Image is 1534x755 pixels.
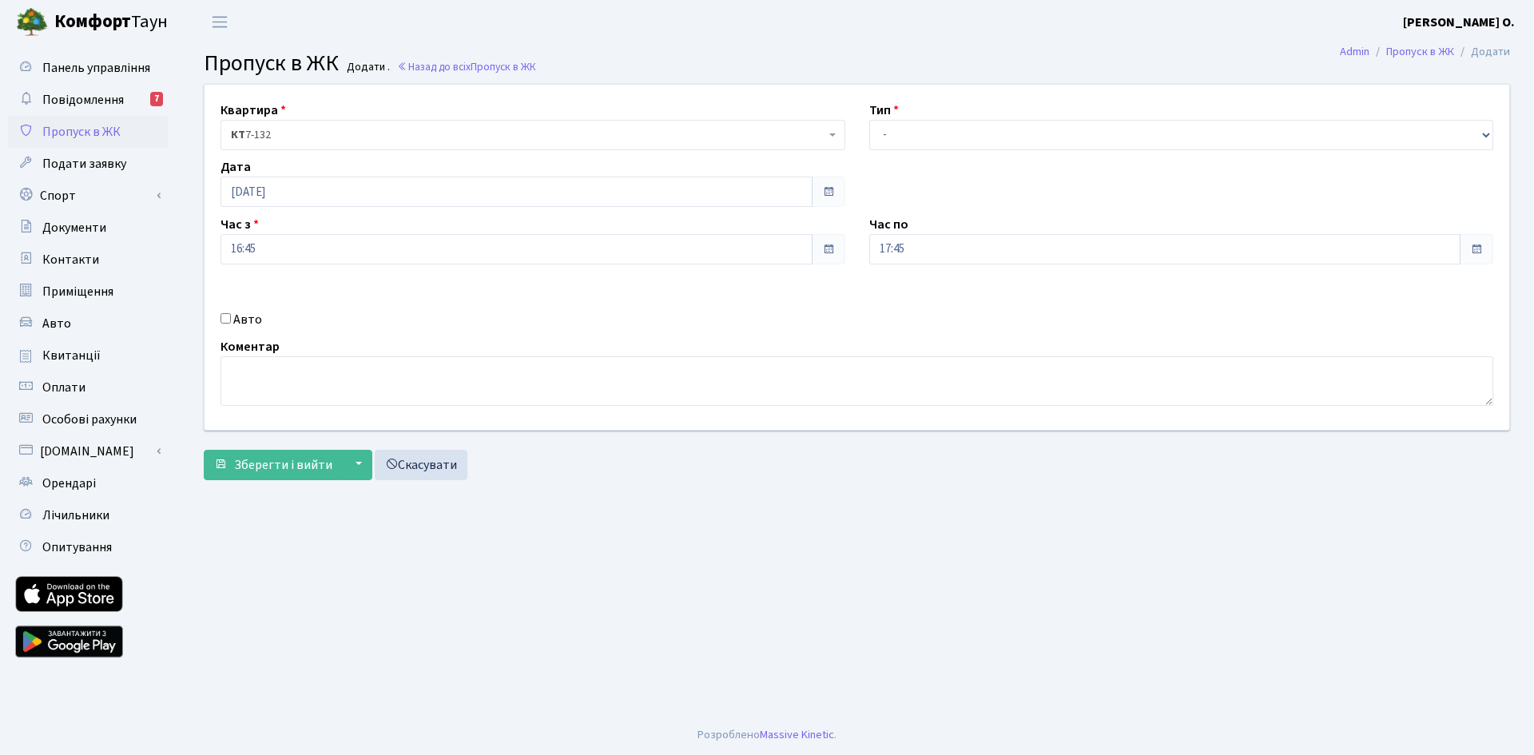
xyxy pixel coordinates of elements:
[42,123,121,141] span: Пропуск в ЖК
[697,726,837,744] div: Розроблено .
[1454,43,1510,61] li: Додати
[1386,43,1454,60] a: Пропуск в ЖК
[42,507,109,524] span: Лічильники
[200,9,240,35] button: Переключити навігацію
[471,59,536,74] span: Пропуск в ЖК
[221,101,286,120] label: Квартира
[8,212,168,244] a: Документи
[42,411,137,428] span: Особові рахунки
[233,310,262,329] label: Авто
[397,59,536,74] a: Назад до всіхПропуск в ЖК
[231,127,825,143] span: <b>КТ</b>&nbsp;&nbsp;&nbsp;&nbsp;7-132
[54,9,131,34] b: Комфорт
[8,148,168,180] a: Подати заявку
[231,127,245,143] b: КТ
[221,120,845,150] span: <b>КТ</b>&nbsp;&nbsp;&nbsp;&nbsp;7-132
[344,61,390,74] small: Додати .
[1403,14,1515,31] b: [PERSON_NAME] О.
[42,315,71,332] span: Авто
[8,531,168,563] a: Опитування
[42,155,126,173] span: Подати заявку
[1316,35,1534,69] nav: breadcrumb
[8,435,168,467] a: [DOMAIN_NAME]
[869,101,899,120] label: Тип
[8,372,168,403] a: Оплати
[8,52,168,84] a: Панель управління
[42,379,85,396] span: Оплати
[42,251,99,268] span: Контакти
[8,276,168,308] a: Приміщення
[221,157,251,177] label: Дата
[221,215,259,234] label: Час з
[204,450,343,480] button: Зберегти і вийти
[8,308,168,340] a: Авто
[42,347,101,364] span: Квитанції
[8,244,168,276] a: Контакти
[8,116,168,148] a: Пропуск в ЖК
[16,6,48,38] img: logo.png
[42,538,112,556] span: Опитування
[1340,43,1369,60] a: Admin
[8,403,168,435] a: Особові рахунки
[42,91,124,109] span: Повідомлення
[42,475,96,492] span: Орендарі
[8,467,168,499] a: Орендарі
[42,283,113,300] span: Приміщення
[150,92,163,106] div: 7
[760,726,834,743] a: Massive Kinetic
[221,337,280,356] label: Коментар
[234,456,332,474] span: Зберегти і вийти
[8,499,168,531] a: Лічильники
[8,340,168,372] a: Квитанції
[8,84,168,116] a: Повідомлення7
[54,9,168,36] span: Таун
[42,219,106,236] span: Документи
[204,47,339,79] span: Пропуск в ЖК
[8,180,168,212] a: Спорт
[42,59,150,77] span: Панель управління
[375,450,467,480] a: Скасувати
[869,215,908,234] label: Час по
[1403,13,1515,32] a: [PERSON_NAME] О.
